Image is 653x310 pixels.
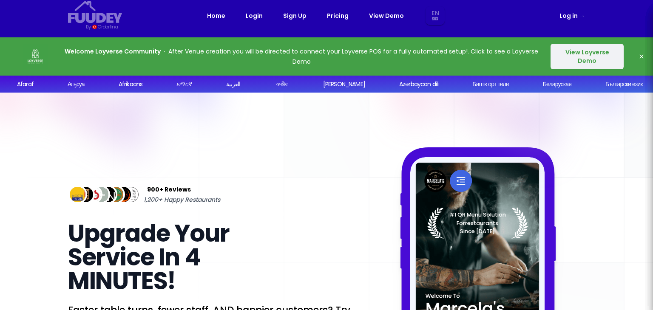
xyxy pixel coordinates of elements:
div: Orderlina [98,23,118,31]
div: By [86,23,91,31]
span: 1,200+ Happy Restaurants [144,194,220,205]
a: Sign Up [283,11,307,21]
div: Башҡорт теле [472,80,508,89]
div: አማርኛ [176,80,192,89]
div: [PERSON_NAME] [323,80,365,89]
div: Azərbaycan dili [399,80,438,89]
div: العربية [226,80,240,89]
p: After Venue creation you will be directed to connect your Loyverse POS for a fully automated setu... [65,46,538,67]
img: Review Img [83,185,102,204]
a: Login [246,11,263,21]
div: Аҧсуа [68,80,85,89]
div: Afaraf [17,80,34,89]
a: Pricing [327,11,349,21]
img: Review Img [76,185,95,204]
div: Беларуская [543,80,571,89]
span: Upgrade Your Service In 4 MINUTES! [68,217,229,298]
div: Afrikaans [119,80,142,89]
span: → [579,11,585,20]
div: Български език [605,80,643,89]
div: অসমীয়া [275,80,289,89]
a: View Demo [369,11,404,21]
img: Review Img [91,185,110,204]
a: Log in [559,11,585,21]
img: Laurel [427,207,528,239]
img: Review Img [114,185,133,204]
img: Review Img [121,185,140,204]
span: 900+ Reviews [147,184,191,194]
img: Review Img [106,185,125,204]
strong: Welcome Loyverse Community [65,47,161,56]
button: View Loyverse Demo [551,44,624,69]
svg: {/* Added fill="currentColor" here */} {/* This rectangle defines the background. Its explicit fi... [68,1,122,23]
img: Review Img [99,185,118,204]
img: Review Img [68,185,87,204]
a: Home [207,11,225,21]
